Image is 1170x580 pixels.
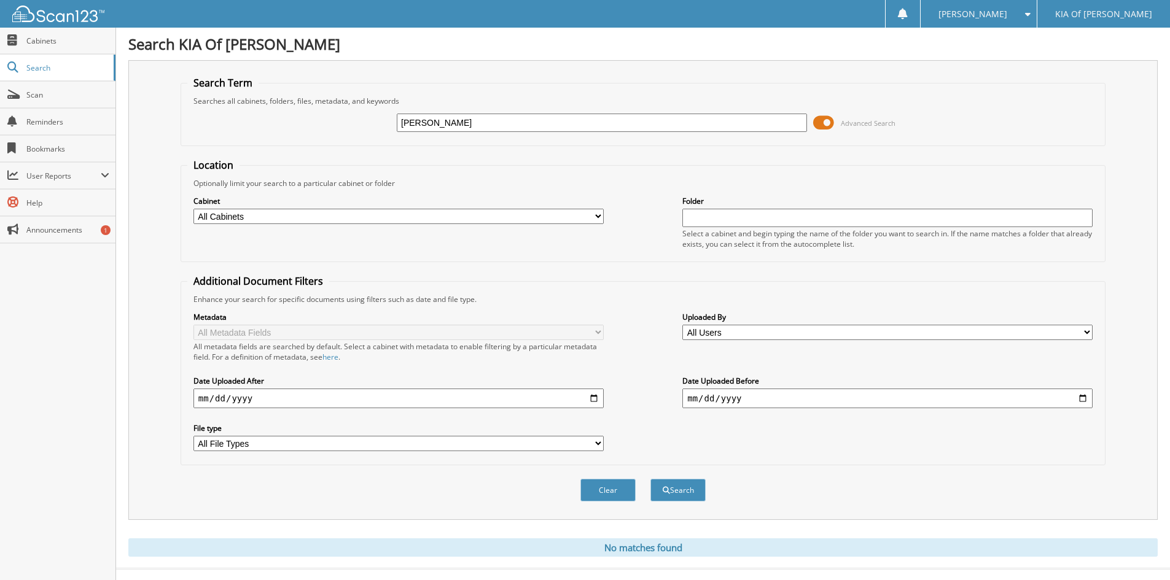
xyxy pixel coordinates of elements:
[26,171,101,181] span: User Reports
[193,423,604,433] label: File type
[26,144,109,154] span: Bookmarks
[193,312,604,322] label: Metadata
[128,538,1158,557] div: No matches found
[187,294,1099,304] div: Enhance your search for specific documents using filters such as date and file type.
[193,376,604,386] label: Date Uploaded After
[12,6,104,22] img: scan123-logo-white.svg
[682,389,1093,408] input: end
[682,228,1093,249] div: Select a cabinet and begin typing the name of the folder you want to search in. If the name match...
[187,158,240,172] legend: Location
[1055,10,1152,18] span: KIA Of [PERSON_NAME]
[322,352,338,362] a: here
[580,479,636,501] button: Clear
[187,76,259,90] legend: Search Term
[26,63,107,73] span: Search
[682,376,1093,386] label: Date Uploaded Before
[841,118,895,128] span: Advanced Search
[682,196,1093,206] label: Folder
[26,36,109,46] span: Cabinets
[26,198,109,208] span: Help
[938,10,1007,18] span: [PERSON_NAME]
[682,312,1093,322] label: Uploaded By
[193,196,604,206] label: Cabinet
[193,341,604,362] div: All metadata fields are searched by default. Select a cabinet with metadata to enable filtering b...
[650,479,706,501] button: Search
[193,389,604,408] input: start
[187,96,1099,106] div: Searches all cabinets, folders, files, metadata, and keywords
[26,90,109,100] span: Scan
[128,34,1158,54] h1: Search KIA Of [PERSON_NAME]
[187,178,1099,188] div: Optionally limit your search to a particular cabinet or folder
[26,225,109,235] span: Announcements
[187,274,329,288] legend: Additional Document Filters
[101,225,111,235] div: 1
[26,117,109,127] span: Reminders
